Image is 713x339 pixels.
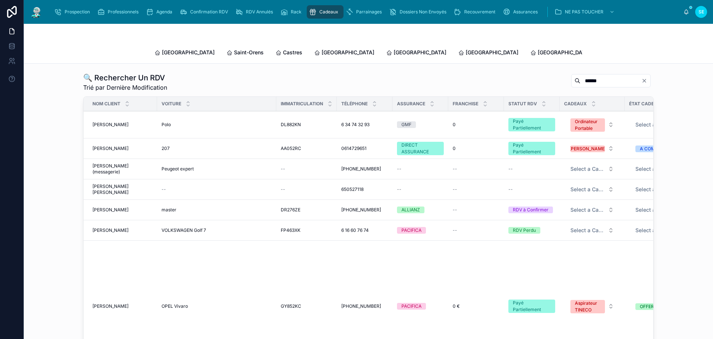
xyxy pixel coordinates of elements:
[397,186,401,192] span: --
[92,207,153,213] a: [PERSON_NAME]
[530,46,590,61] a: [GEOGRAPHIC_DATA]
[341,145,388,151] a: 0614729651
[564,162,620,176] button: Select Button
[629,300,696,313] button: Select Button
[281,186,285,192] span: --
[281,227,332,233] a: FP463XK
[699,9,704,15] span: SE
[92,207,128,213] span: [PERSON_NAME]
[394,49,446,56] span: [GEOGRAPHIC_DATA]
[162,101,181,107] span: Voiture
[246,9,273,15] span: RDV Annulés
[564,141,620,156] a: Select Button
[401,142,439,155] div: DIRECT ASSURANCE
[92,303,128,309] span: [PERSON_NAME]
[162,186,272,192] a: --
[629,141,697,156] a: Select Button
[386,46,446,61] a: [GEOGRAPHIC_DATA]
[508,186,555,192] a: --
[341,186,388,192] a: 650527118
[341,166,381,172] span: [PHONE_NUMBER]
[564,101,587,107] span: Cadeaux
[307,5,344,19] a: Cadeaux
[453,186,499,192] a: --
[162,207,272,213] a: master
[162,303,188,309] span: OPEL Vivaro
[508,118,555,131] a: Payé Partiellement
[162,122,272,128] a: Polo
[92,227,128,233] span: [PERSON_NAME]
[564,142,620,155] button: Select Button
[552,5,618,19] a: NE PAS TOUCHER
[629,162,697,176] a: Select Button
[401,207,420,213] div: ALLIANZ
[291,9,302,15] span: Rack
[635,121,681,128] span: Select a État Cadeaux
[629,299,697,313] a: Select Button
[508,166,555,172] a: --
[629,118,697,132] a: Select Button
[508,300,555,313] a: Payé Partiellement
[162,49,215,56] span: [GEOGRAPHIC_DATA]
[640,145,675,152] div: A COMMANDER
[513,227,536,234] div: RDV Perdu
[397,142,444,155] a: DIRECT ASSURANCE
[466,49,518,56] span: [GEOGRAPHIC_DATA]
[453,227,457,233] span: --
[641,78,650,84] button: Clear
[322,49,374,56] span: [GEOGRAPHIC_DATA]
[569,145,606,152] div: [PERSON_NAME]
[281,145,301,151] span: AA052RC
[453,207,457,213] span: --
[564,162,620,176] a: Select Button
[144,5,178,19] a: Agenda
[453,207,499,213] a: --
[162,227,206,233] span: VOLKSWAGEN Golf 7
[281,122,301,128] span: DL882KN
[281,122,332,128] a: DL882KN
[570,186,605,193] span: Select a Cadeau
[397,166,401,172] span: --
[570,206,605,214] span: Select a Cadeau
[341,207,388,213] a: [PHONE_NUMBER]
[629,142,696,155] button: Select Button
[397,166,444,172] a: --
[281,303,332,309] a: GY852KC
[341,303,381,309] span: [PHONE_NUMBER]
[281,166,285,172] span: --
[575,300,600,313] div: Aspirateur TINECO
[341,227,369,233] span: 6 16 60 76 74
[453,122,456,128] span: 0
[635,206,681,214] span: Select a État Cadeaux
[508,101,537,107] span: Statut RDV
[575,118,600,132] div: Ordinateur Portable
[629,203,697,217] a: Select Button
[513,300,551,313] div: Payé Partiellement
[635,165,681,173] span: Select a État Cadeaux
[227,46,264,61] a: Saint-Orens
[397,207,444,213] a: ALLIANZ
[564,203,620,217] button: Select Button
[341,145,367,151] span: 0614729651
[458,46,518,61] a: [GEOGRAPHIC_DATA]
[356,9,382,15] span: Parrainages
[92,122,128,128] span: [PERSON_NAME]
[513,207,548,213] div: RDV à Confirmer
[453,101,478,107] span: Franchise
[278,5,307,19] a: Rack
[629,118,696,131] button: Select Button
[156,9,172,15] span: Agenda
[401,303,421,310] div: PACIFICA
[565,9,603,15] span: NE PAS TOUCHER
[564,183,620,196] button: Select Button
[92,101,120,107] span: Nom Client
[397,101,425,107] span: Assurance
[564,224,620,237] button: Select Button
[92,145,153,151] a: [PERSON_NAME]
[108,9,139,15] span: Professionnels
[162,166,194,172] span: Peugeot expert
[83,83,167,92] span: Trié par Dernière Modification
[453,145,456,151] span: 0
[513,118,551,131] div: Payé Partiellement
[564,115,620,135] button: Select Button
